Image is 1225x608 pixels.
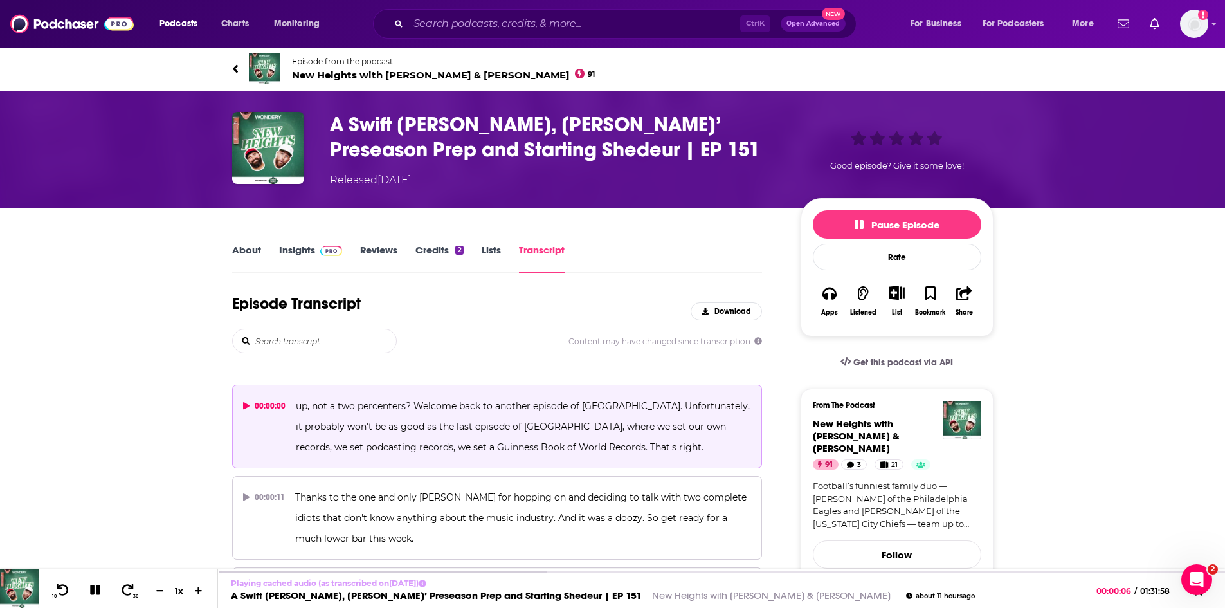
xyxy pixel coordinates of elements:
button: 10 [50,583,74,599]
span: 91 [588,71,595,77]
div: Listened [850,309,876,317]
button: open menu [1063,14,1110,34]
span: For Business [911,15,961,33]
span: For Podcasters [983,15,1044,33]
span: Podcasts [159,15,197,33]
span: Open Advanced [786,21,840,27]
h1: Episode Transcript [232,294,361,313]
span: Content may have changed since transcription. [568,336,762,346]
a: Credits2 [415,244,463,273]
span: 30 [133,594,138,599]
div: Show More ButtonList [880,277,913,324]
div: about 11 hours ago [906,593,975,600]
button: open menu [902,14,977,34]
span: Good episode? Give it some love! [830,161,964,170]
button: Download [691,302,762,320]
span: 00:00:06 [1096,586,1134,596]
span: 3 [857,459,861,472]
span: More [1072,15,1094,33]
span: Pause Episode [855,219,939,231]
a: 91 [813,459,839,470]
a: Transcript [519,244,565,273]
button: Pause Episode [813,210,981,239]
a: New Heights with [PERSON_NAME] & [PERSON_NAME] [652,589,891,602]
input: Search podcasts, credits, & more... [408,14,740,34]
h3: From The Podcast [813,401,971,410]
span: 21 [891,459,898,472]
span: / [1134,586,1137,596]
svg: Add a profile image [1198,10,1208,20]
a: New Heights with Jason & Travis KelceEpisode from the podcastNew Heights with [PERSON_NAME] & [PE... [232,53,613,84]
span: 01:31:58 [1137,586,1183,596]
a: InsightsPodchaser Pro [279,244,343,273]
span: New Heights with [PERSON_NAME] & [PERSON_NAME] [292,69,595,81]
div: 1 x [168,585,190,596]
a: About [232,244,261,273]
span: 2 [1208,564,1218,575]
div: Released [DATE] [330,172,412,188]
button: open menu [265,14,336,34]
img: New Heights with Jason & Travis Kelce [249,53,280,84]
img: New Heights with Jason & Travis Kelce [943,401,981,439]
div: 00:00:11 [243,487,286,508]
span: Charts [221,15,249,33]
span: New [822,8,845,20]
span: Episode from the podcast [292,57,595,66]
span: 91 [825,459,833,472]
p: Playing cached audio (as transcribed on [DATE] ) [231,578,975,588]
div: Bookmark [915,309,945,317]
span: Ctrl K [740,15,770,32]
img: Podchaser Pro [320,246,343,256]
button: open menu [150,14,214,34]
button: Apps [813,277,846,324]
iframe: Intercom live chat [1181,564,1212,595]
div: List [892,308,902,317]
div: Search podcasts, credits, & more... [385,9,869,39]
div: Apps [821,309,838,317]
a: Show notifications dropdown [1145,13,1165,35]
span: Thanks to the one and only [PERSON_NAME] for hopping on and deciding to talk with two complete id... [295,492,749,544]
span: Download [714,307,751,316]
button: Listened [846,277,880,324]
a: A Swift [PERSON_NAME], [PERSON_NAME]’ Preseason Prep and Starting Shedeur | EP 151 [231,589,642,602]
img: A Swift Debrief, Travis’ Preseason Prep and Starting Shedeur | EP 151 [232,112,304,184]
a: Show notifications dropdown [1112,13,1134,35]
button: Open AdvancedNew [781,16,846,32]
a: 3 [841,459,867,470]
a: New Heights with Jason & Travis Kelce [813,418,900,454]
button: Show profile menu [1180,10,1208,38]
span: 10 [52,594,57,599]
div: Share [956,309,973,317]
span: Get this podcast via API [853,357,953,368]
span: Logged in as WesBurdett [1180,10,1208,38]
button: Show More Button [884,286,910,300]
div: 2 [455,246,463,255]
a: Football’s funniest family duo — [PERSON_NAME] of the Philadelphia Eagles and [PERSON_NAME] of th... [813,480,981,530]
button: open menu [974,14,1063,34]
button: 30 [116,583,141,599]
input: Search transcript... [254,329,396,353]
span: Monitoring [274,15,320,33]
button: 00:00:11Thanks to the one and only [PERSON_NAME] for hopping on and deciding to talk with two com... [232,476,763,560]
button: Bookmark [914,277,947,324]
button: 00:00:00up, not a two percenters? Welcome back to another episode of [GEOGRAPHIC_DATA]. Unfortuna... [232,385,763,468]
a: Lists [482,244,501,273]
a: Charts [213,14,257,34]
button: Follow [813,540,981,569]
img: Podchaser - Follow, Share and Rate Podcasts [10,12,134,36]
button: Share [947,277,981,324]
span: up, not a two percenters? Welcome back to another episode of [GEOGRAPHIC_DATA]. Unfortunately, it... [296,400,752,453]
h3: A Swift Debrief, Travis’ Preseason Prep and Starting Shedeur | EP 151 [330,112,780,162]
a: 21 [875,459,903,470]
a: Reviews [360,244,397,273]
img: User Profile [1180,10,1208,38]
a: Get this podcast via API [830,347,964,378]
span: New Heights with [PERSON_NAME] & [PERSON_NAME] [813,418,900,454]
div: Rate [813,244,981,270]
div: 00:00:00 [243,396,286,416]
